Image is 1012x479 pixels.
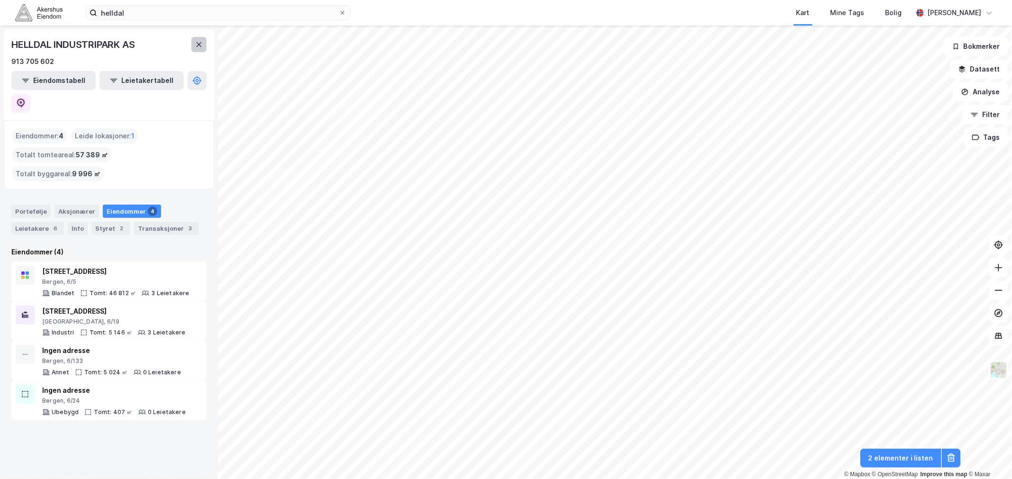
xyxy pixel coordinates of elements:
input: Søk på adresse, matrikkel, gårdeiere, leietakere eller personer [97,6,339,20]
div: Annet [52,369,69,376]
div: HELLDAL INDUSTRIPARK AS [11,37,136,52]
div: Kontrollprogram for chat [965,434,1012,479]
div: Eiendommer [103,205,161,218]
button: Tags [964,128,1008,147]
a: Improve this map [921,471,967,478]
div: 913 705 602 [11,56,54,67]
div: Bergen, 6/5 [42,278,190,286]
div: Ingen adresse [42,345,181,356]
span: 9 996 ㎡ [72,168,100,180]
div: Totalt byggareal : [12,166,104,181]
button: Datasett [950,60,1008,79]
div: Tomt: 46 812 ㎡ [90,289,136,297]
div: Ingen adresse [42,385,186,396]
div: [GEOGRAPHIC_DATA], 6/19 [42,318,186,325]
div: Tomt: 407 ㎡ [94,408,132,416]
div: Tomt: 5 146 ㎡ [90,329,133,336]
div: Eiendommer (4) [11,246,207,258]
div: Mine Tags [831,7,865,18]
div: 3 Leietakere [151,289,189,297]
div: Transaksjoner [134,222,199,235]
span: 1 [131,130,135,142]
div: Bolig [885,7,902,18]
div: 3 [186,224,195,233]
div: Leietakere [11,222,64,235]
span: 4 [59,130,63,142]
div: Blandet [52,289,74,297]
div: Totalt tomteareal : [12,147,112,163]
div: Styret [91,222,130,235]
div: 2 [117,224,126,233]
div: Aksjonærer [54,205,99,218]
div: [PERSON_NAME] [928,7,982,18]
button: Leietakertabell [99,71,184,90]
button: Analyse [953,82,1008,101]
span: 57 389 ㎡ [76,149,108,161]
iframe: Chat Widget [965,434,1012,479]
div: Leide lokasjoner : [71,128,138,144]
div: 6 [51,224,60,233]
div: Eiendommer : [12,128,67,144]
div: Info [68,222,88,235]
button: Eiendomstabell [11,71,96,90]
button: 2 elementer i listen [860,449,941,468]
img: Z [990,361,1008,379]
div: Ubebygd [52,408,79,416]
a: OpenStreetMap [872,471,918,478]
div: 0 Leietakere [143,369,181,376]
a: Mapbox [844,471,870,478]
div: 0 Leietakere [148,408,186,416]
img: akershus-eiendom-logo.9091f326c980b4bce74ccdd9f866810c.svg [15,4,63,21]
div: 4 [148,207,157,216]
div: Bergen, 6/133 [42,357,181,365]
div: Kart [796,7,810,18]
button: Filter [963,105,1008,124]
div: Tomt: 5 024 ㎡ [84,369,128,376]
button: Bokmerker [944,37,1008,56]
div: Portefølje [11,205,51,218]
div: Bergen, 6/24 [42,397,186,405]
div: [STREET_ADDRESS] [42,306,186,317]
div: 3 Leietakere [147,329,185,336]
div: Industri [52,329,74,336]
div: [STREET_ADDRESS] [42,266,190,277]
